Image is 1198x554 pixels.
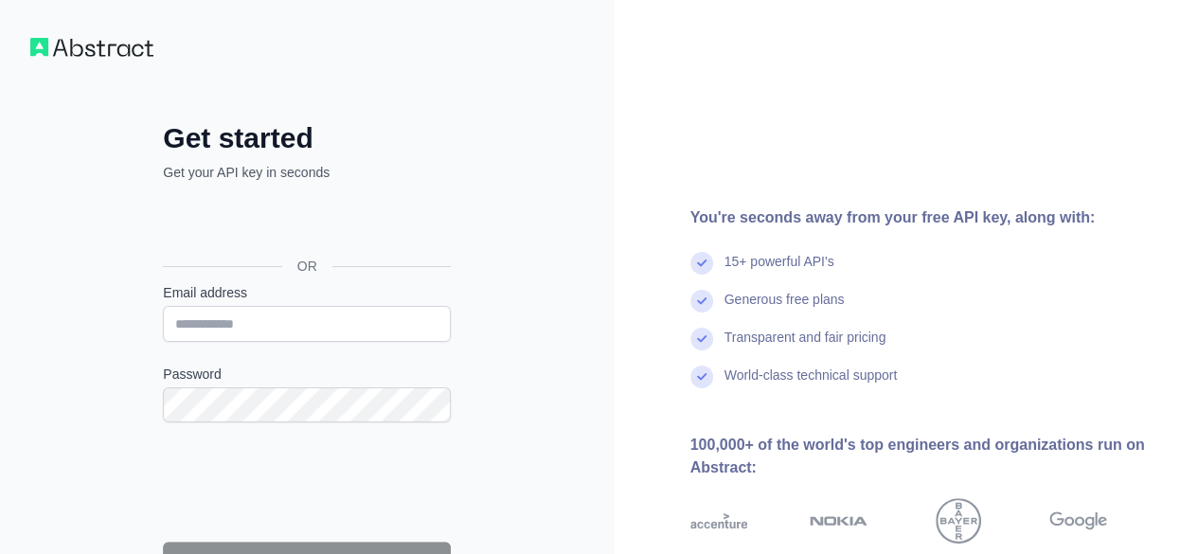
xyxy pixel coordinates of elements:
iframe: reCAPTCHA [163,445,451,519]
div: 100,000+ of the world's top engineers and organizations run on Abstract: [690,434,1169,479]
img: check mark [690,328,713,350]
label: Email address [163,283,451,302]
img: accenture [690,498,748,544]
div: 15+ powerful API's [724,252,834,290]
p: Get your API key in seconds [163,163,451,182]
div: You're seconds away from your free API key, along with: [690,206,1169,229]
label: Password [163,365,451,384]
div: World-class technical support [724,366,898,403]
h2: Get started [163,121,451,155]
iframe: Sign in with Google Button [153,203,456,244]
img: check mark [690,290,713,313]
div: Generous free plans [724,290,845,328]
img: nokia [810,498,867,544]
img: check mark [690,252,713,275]
img: google [1049,498,1107,544]
span: OR [282,257,332,276]
img: check mark [690,366,713,388]
img: Workflow [30,38,153,57]
div: Transparent and fair pricing [724,328,886,366]
img: bayer [936,498,981,544]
